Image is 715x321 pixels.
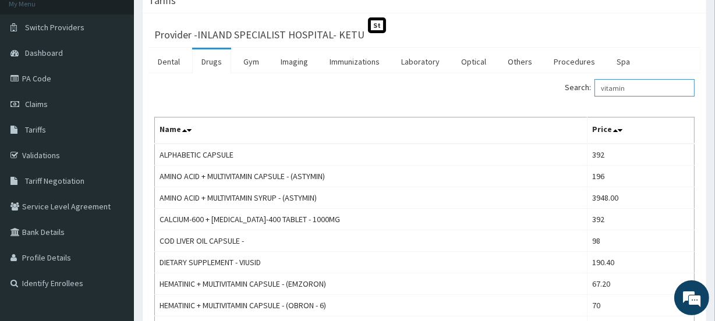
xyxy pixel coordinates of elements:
[587,273,694,295] td: 67.20
[320,49,389,74] a: Immunizations
[587,166,694,187] td: 196
[587,209,694,230] td: 392
[6,205,222,245] textarea: Type your message and hit 'Enter'
[607,49,639,74] a: Spa
[25,176,84,186] span: Tariff Negotiation
[61,65,196,80] div: Chat with us now
[587,187,694,209] td: 3948.00
[392,49,449,74] a: Laboratory
[452,49,495,74] a: Optical
[587,295,694,316] td: 70
[155,295,587,316] td: HEMATINIC + MULTIVITAMIN CAPSULE - (OBRON - 6)
[192,49,231,74] a: Drugs
[544,49,604,74] a: Procedures
[587,144,694,166] td: 392
[25,124,46,135] span: Tariffs
[22,58,47,87] img: d_794563401_company_1708531726252_794563401
[155,209,587,230] td: CALCIUM-600 + [MEDICAL_DATA]-400 TABLET - 1000MG
[155,273,587,295] td: HEMATINIC + MULTIVITAMIN CAPSULE - (EMZORON)
[155,144,587,166] td: ALPHABETIC CAPSULE
[154,30,364,40] h3: Provider - INLAND SPECIALIST HOSPITAL- KETU
[271,49,317,74] a: Imaging
[587,230,694,252] td: 98
[155,117,587,144] th: Name
[25,48,63,58] span: Dashboard
[155,230,587,252] td: COD LIVER OIL CAPSULE -
[148,49,189,74] a: Dental
[155,252,587,273] td: DIETARY SUPPLEMENT - VIUSID
[587,117,694,144] th: Price
[594,79,695,97] input: Search:
[25,99,48,109] span: Claims
[498,49,541,74] a: Others
[368,17,386,33] span: St
[587,252,694,273] td: 190.40
[191,6,219,34] div: Minimize live chat window
[25,22,84,33] span: Switch Providers
[565,79,695,97] label: Search:
[155,187,587,209] td: AMINO ACID + MULTIVITAMIN SYRUP - (ASTYMIN)
[68,90,161,208] span: We're online!
[155,166,587,187] td: AMINO ACID + MULTIVITAMIN CAPSULE - (ASTYMIN)
[234,49,268,74] a: Gym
